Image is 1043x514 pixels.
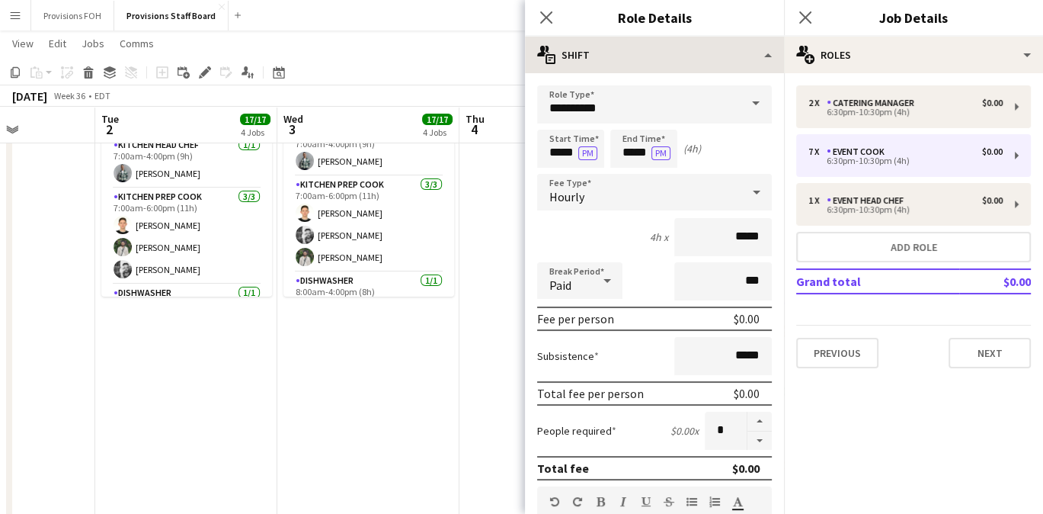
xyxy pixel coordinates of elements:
[31,1,114,31] button: Provisions FOH
[82,37,104,50] span: Jobs
[525,37,784,73] div: Shift
[747,412,772,432] button: Increase
[982,195,1003,206] div: $0.00
[572,496,583,508] button: Redo
[101,71,272,297] app-job-card: Updated7:00am-9:00pm (14h)5/5Torquest Provisions Commisary3 RolesKitchen Head Chef1/17:00am-4:00p...
[549,496,560,508] button: Undo
[283,112,303,126] span: Wed
[827,146,891,157] div: Event Cook
[808,157,1003,165] div: 6:30pm-10:30pm (4h)
[466,112,485,126] span: Thu
[982,98,1003,108] div: $0.00
[732,461,760,476] div: $0.00
[686,496,697,508] button: Unordered List
[75,34,110,53] a: Jobs
[114,34,160,53] a: Comms
[650,230,668,244] div: 4h x
[982,146,1003,157] div: $0.00
[784,37,1043,73] div: Roles
[537,461,589,476] div: Total fee
[537,424,616,438] label: People required
[796,269,959,294] td: Grand total
[618,496,629,508] button: Italic
[808,195,827,206] div: 1 x
[827,195,910,206] div: Event Head Chef
[114,1,229,31] button: Provisions Staff Board
[670,424,699,438] div: $0.00 x
[808,206,1003,214] div: 6:30pm-10:30pm (4h)
[283,272,454,324] app-card-role: Dishwasher1/18:00am-4:00pm (8h)
[101,137,272,188] app-card-role: Kitchen Head Chef1/17:00am-4:00pm (9h)[PERSON_NAME]
[949,338,1031,368] button: Next
[537,386,644,401] div: Total fee per person
[49,37,66,50] span: Edit
[683,142,701,156] div: (4h)
[664,496,674,508] button: Strikethrough
[827,98,920,108] div: Catering Manager
[12,88,47,104] div: [DATE]
[784,8,1043,27] h3: Job Details
[651,146,670,160] button: PM
[94,90,110,101] div: EDT
[734,386,760,401] div: $0.00
[709,496,720,508] button: Ordered List
[283,71,454,297] app-job-card: 7:00am-6:00pm (11h)5/5Torquest Provisions Commisary3 RolesKitchen Head Chef1/17:00am-4:00pm (9h)[...
[463,120,485,138] span: 4
[549,278,571,293] span: Paid
[283,176,454,272] app-card-role: Kitchen Prep Cook3/37:00am-6:00pm (11h)[PERSON_NAME][PERSON_NAME][PERSON_NAME]
[537,349,599,363] label: Subsistence
[241,127,270,138] div: 4 Jobs
[549,189,584,204] span: Hourly
[12,37,34,50] span: View
[796,338,878,368] button: Previous
[120,37,154,50] span: Comms
[578,146,597,160] button: PM
[6,34,40,53] a: View
[734,311,760,326] div: $0.00
[50,90,88,101] span: Week 36
[240,114,270,125] span: 17/17
[423,127,452,138] div: 4 Jobs
[525,8,784,27] h3: Role Details
[732,496,743,508] button: Text Color
[808,146,827,157] div: 7 x
[595,496,606,508] button: Bold
[281,120,303,138] span: 3
[808,98,827,108] div: 2 x
[959,269,1031,294] td: $0.00
[641,496,651,508] button: Underline
[537,311,614,326] div: Fee per person
[101,284,272,336] app-card-role: Dishwasher1/1
[796,232,1031,262] button: Add role
[101,188,272,284] app-card-role: Kitchen Prep Cook3/37:00am-6:00pm (11h)[PERSON_NAME][PERSON_NAME][PERSON_NAME]
[283,124,454,176] app-card-role: Kitchen Head Chef1/17:00am-4:00pm (9h)[PERSON_NAME]
[747,432,772,451] button: Decrease
[422,114,453,125] span: 17/17
[808,108,1003,116] div: 6:30pm-10:30pm (4h)
[101,112,119,126] span: Tue
[43,34,72,53] a: Edit
[99,120,119,138] span: 2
